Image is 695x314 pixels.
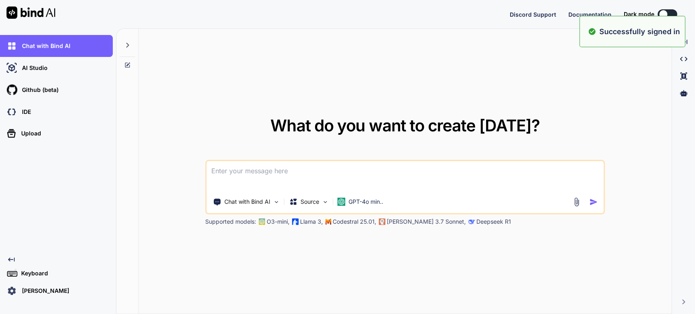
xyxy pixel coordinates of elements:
p: Chat with Bind AI [224,198,270,206]
img: Llama2 [292,218,298,225]
img: Pick Tools [273,198,280,205]
p: Deepseek R1 [476,218,511,226]
img: darkCloudIdeIcon [5,105,19,119]
p: Chat with Bind AI [19,42,70,50]
img: settings [5,284,19,298]
p: Upload [18,129,41,137]
p: [PERSON_NAME] [19,287,69,295]
span: Dark mode [624,10,654,18]
p: Keyboard [18,269,48,277]
p: [PERSON_NAME] 3.7 Sonnet, [387,218,466,226]
img: chat [5,39,19,53]
p: Github (beta) [19,86,59,94]
img: githubLight [5,83,19,97]
img: claude [468,218,475,225]
img: icon [589,198,598,206]
img: Pick Models [322,198,329,205]
img: claude [379,218,385,225]
p: Supported models: [205,218,256,226]
p: Codestral 25.01, [333,218,376,226]
img: GPT-4 [259,218,265,225]
img: ai-studio [5,61,19,75]
span: What do you want to create [DATE]? [270,116,539,135]
button: Discord Support [510,10,556,19]
img: Mistral-AI [325,219,331,225]
img: alert [588,26,596,37]
p: AI Studio [19,64,48,72]
button: Documentation [568,10,612,19]
img: GPT-4o mini [337,198,345,206]
p: IDE [19,108,31,116]
span: Documentation [568,11,612,18]
p: O3-mini, [267,218,289,226]
p: Successfully signed in [599,26,680,37]
img: attachment [572,197,581,207]
img: Bind AI [7,7,55,19]
p: Source [300,198,319,206]
p: Llama 3, [300,218,323,226]
p: GPT-4o min.. [349,198,383,206]
span: Discord Support [510,11,556,18]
